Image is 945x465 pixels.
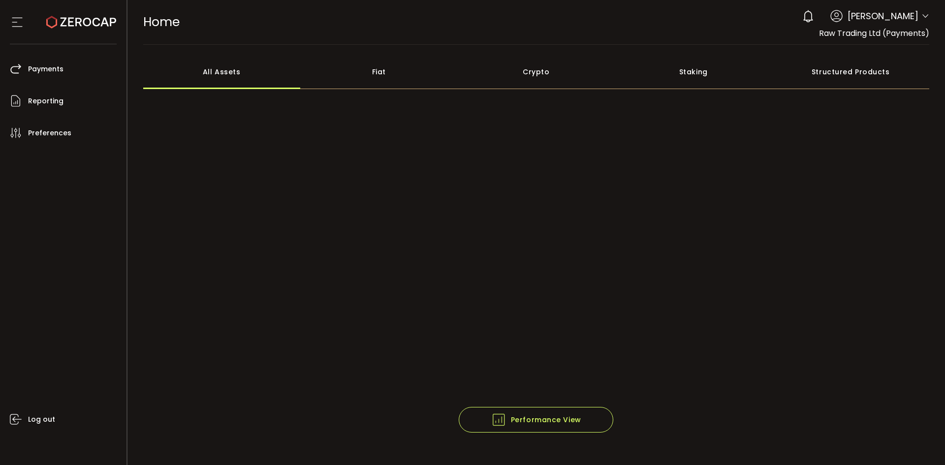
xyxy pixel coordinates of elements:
[300,55,458,89] div: Fiat
[848,9,918,23] span: [PERSON_NAME]
[143,13,180,31] span: Home
[458,55,615,89] div: Crypto
[28,126,71,140] span: Preferences
[143,55,301,89] div: All Assets
[819,28,929,39] span: Raw Trading Ltd (Payments)
[491,412,581,427] span: Performance View
[772,55,930,89] div: Structured Products
[896,418,945,465] iframe: Chat Widget
[28,94,63,108] span: Reporting
[28,412,55,427] span: Log out
[615,55,772,89] div: Staking
[459,407,613,433] button: Performance View
[28,62,63,76] span: Payments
